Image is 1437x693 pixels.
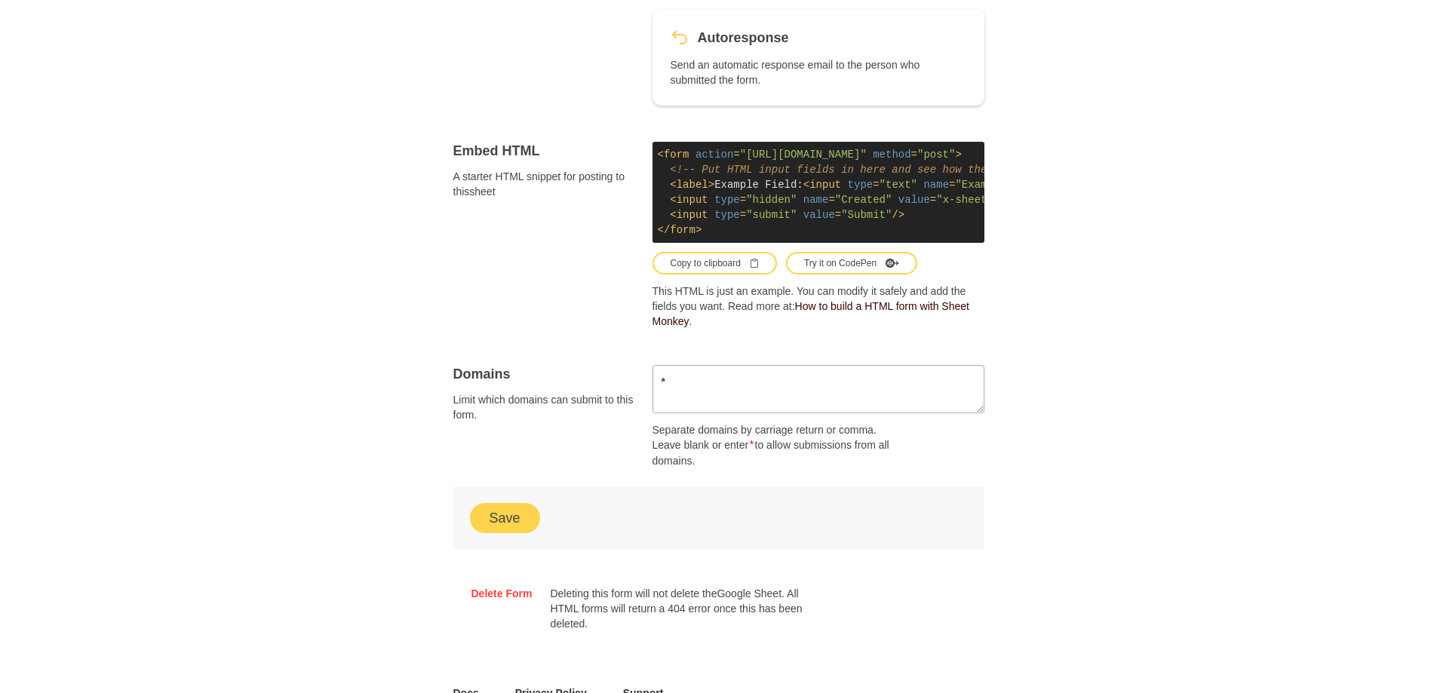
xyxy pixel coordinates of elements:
span: "Example Header" [955,179,1056,191]
p: Send an automatic response email to the person who submitted the form. [671,57,924,87]
span: "Created" [835,194,892,206]
button: Try it on CodePen [786,252,917,274]
span: < [670,209,676,221]
span: > [695,224,702,236]
button: Copy to clipboardClipboard [652,252,777,274]
div: Copy to clipboard [671,256,759,270]
span: "submit" [746,209,797,221]
span: = [740,194,746,206]
span: = [949,179,955,191]
span: type [714,209,740,221]
span: form [664,149,689,161]
code: Example Field: [652,142,984,243]
span: input [677,209,708,221]
span: "x-sheetmonkey-current-date-time" [936,194,1145,206]
span: "text" [880,179,917,191]
span: = [828,194,834,206]
span: input [809,179,841,191]
span: method [873,149,910,161]
span: /> [892,209,904,221]
svg: Clipboard [750,259,759,268]
span: action [695,149,733,161]
span: = [911,149,917,161]
span: "post" [917,149,955,161]
span: > [708,179,714,191]
svg: Revert [671,29,689,47]
span: form [670,224,695,236]
span: value [898,194,930,206]
span: "[URL][DOMAIN_NAME]" [740,149,867,161]
h4: Embed HTML [453,142,634,160]
span: < [658,149,664,161]
button: Save [471,504,539,532]
span: < [803,179,809,191]
span: Limit which domains can submit to this form. [453,392,634,422]
h4: Domains [453,365,634,383]
a: How to build a HTML form with Sheet Monkey [652,300,969,327]
span: < [670,194,676,206]
span: name [923,179,949,191]
span: "hidden" [746,194,797,206]
span: = [733,149,739,161]
h5: Autoresponse [698,27,789,48]
p: This HTML is just an example. You can modify it safely and add the fields you want. Read more at: . [652,284,984,329]
p: Separate domains by carriage return or comma. Leave blank or enter to allow submissions from all ... [652,422,906,468]
span: = [835,209,841,221]
span: type [848,179,874,191]
span: </ [658,224,671,236]
span: = [873,179,879,191]
span: = [740,209,746,221]
span: input [677,194,708,206]
a: Delete Form [471,586,533,601]
div: Try it on CodePen [804,256,899,270]
span: value [803,209,835,221]
p: Deleting this form will not delete the Google Sheet . All HTML forms will return a 404 error once... [550,586,803,631]
span: > [955,149,961,161]
span: A starter HTML snippet for posting to this sheet [453,169,634,199]
span: = [930,194,936,206]
span: "Submit" [841,209,892,221]
span: type [714,194,740,206]
span: <!-- Put HTML input fields in here and see how they fill up your sheet --> [670,164,1139,176]
span: name [803,194,829,206]
span: label [677,179,708,191]
span: < [670,179,676,191]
